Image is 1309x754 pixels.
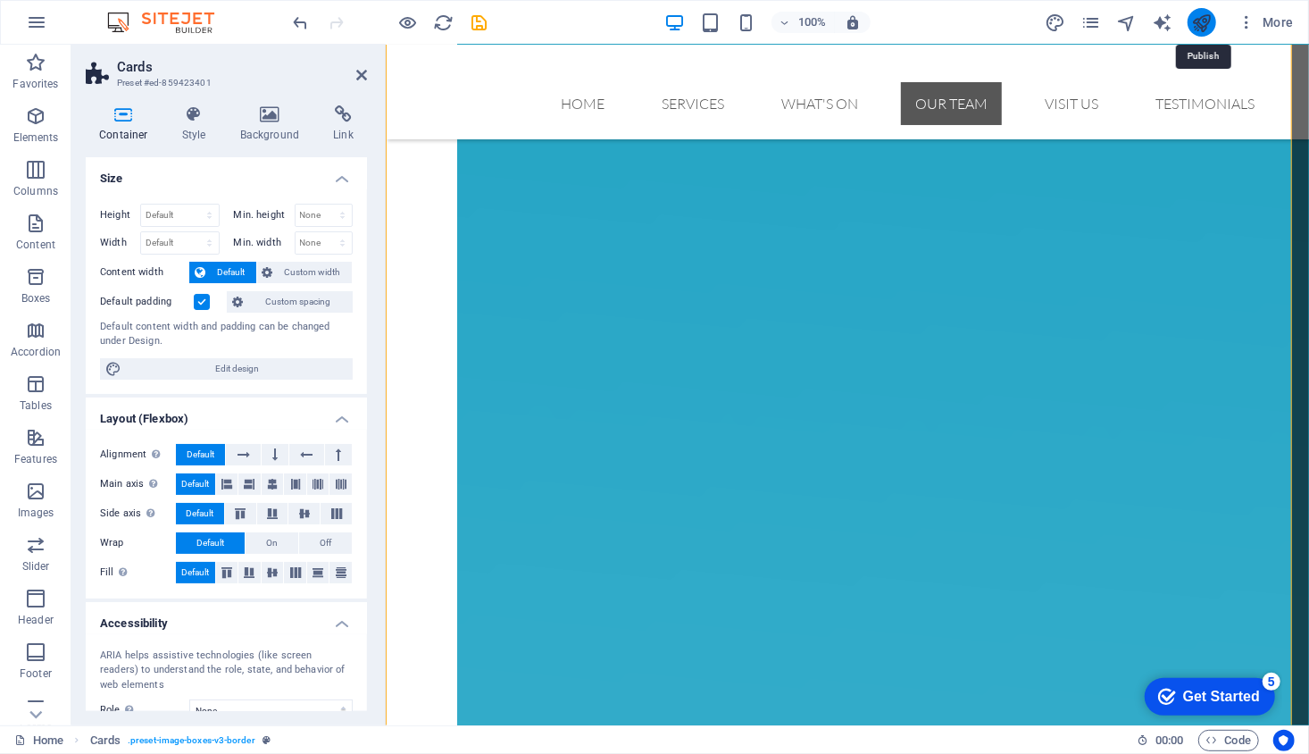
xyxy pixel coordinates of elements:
label: Min. height [234,210,295,220]
h4: Container [86,105,169,143]
span: Default [211,262,251,283]
label: Width [100,238,140,247]
p: Boxes [21,291,51,306]
label: Default padding [100,291,194,313]
button: Default [176,473,215,495]
p: Elements [13,130,59,145]
p: Columns [13,184,58,198]
p: Features [14,452,57,466]
button: Custom width [257,262,353,283]
button: save [469,12,490,33]
span: Default [186,503,213,524]
button: More [1230,8,1301,37]
span: Off [320,532,331,554]
i: Pages (Ctrl+Alt+S) [1080,13,1101,33]
button: Usercentrics [1273,730,1295,751]
button: Code [1198,730,1259,751]
span: Default [181,562,209,583]
h4: Background [227,105,321,143]
label: Fill [100,562,176,583]
div: Get Started 5 items remaining, 0% complete [14,9,145,46]
img: Editor Logo [103,12,237,33]
div: Default content width and padding can be changed under Design. [100,320,353,349]
p: Images [18,506,54,520]
h4: Size [86,157,367,189]
h3: Preset #ed-859423401 [117,75,331,91]
span: . preset-image-boxes-v3-border [128,730,255,751]
button: Default [176,532,245,554]
button: Click here to leave preview mode and continue editing [397,12,419,33]
button: text_generator [1152,12,1173,33]
i: This element is a customizable preset [263,735,271,745]
p: Content [16,238,55,252]
button: design [1045,12,1066,33]
button: Edit design [100,358,353,380]
span: 00 00 [1155,730,1183,751]
div: 5 [132,4,150,21]
span: On [266,532,278,554]
span: More [1238,13,1294,31]
label: Height [100,210,140,220]
h4: Style [169,105,227,143]
label: Side axis [100,503,176,524]
button: undo [290,12,312,33]
p: Footer [20,666,52,681]
i: On resize automatically adjust zoom level to fit chosen device. [845,14,861,30]
button: Default [189,262,256,283]
button: publish [1188,8,1216,37]
span: Custom width [279,262,347,283]
button: pages [1080,12,1102,33]
p: Accordion [11,345,61,359]
button: On [246,532,298,554]
span: Default [187,444,214,465]
p: Header [18,613,54,627]
h4: Link [320,105,367,143]
h2: Cards [117,59,367,75]
span: Edit design [127,358,347,380]
i: Undo: Change text (Ctrl+Z) [291,13,312,33]
p: Favorites [13,77,58,91]
span: Default [196,532,224,554]
label: Wrap [100,532,176,554]
button: 100% [771,12,835,33]
label: Alignment [100,444,176,465]
span: Code [1206,730,1251,751]
nav: breadcrumb [90,730,271,751]
a: Click to cancel selection. Double-click to open Pages [14,730,63,751]
label: Main axis [100,473,176,495]
span: : [1168,733,1171,747]
i: Navigator [1116,13,1137,33]
button: Default [176,444,225,465]
h6: 100% [798,12,827,33]
span: Role [100,699,138,720]
h6: Session time [1137,730,1184,751]
p: Slider [22,559,50,574]
button: Default [176,562,215,583]
span: Click to select. Double-click to edit [90,730,121,751]
p: Tables [20,398,52,413]
label: Min. width [234,238,295,247]
span: Custom spacing [248,291,347,313]
i: AI Writer [1152,13,1172,33]
h4: Layout (Flexbox) [86,398,367,430]
label: Content width [100,262,189,283]
button: navigator [1116,12,1138,33]
h4: Accessibility [86,602,367,634]
span: Default [181,473,209,495]
button: Default [176,503,224,524]
button: reload [433,12,454,33]
i: Design (Ctrl+Alt+Y) [1045,13,1065,33]
button: Custom spacing [227,291,353,313]
div: Get Started [53,20,129,36]
button: Off [299,532,352,554]
i: Save (Ctrl+S) [470,13,490,33]
div: ARIA helps assistive technologies (like screen readers) to understand the role, state, and behavi... [100,649,353,693]
i: Reload page [434,13,454,33]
